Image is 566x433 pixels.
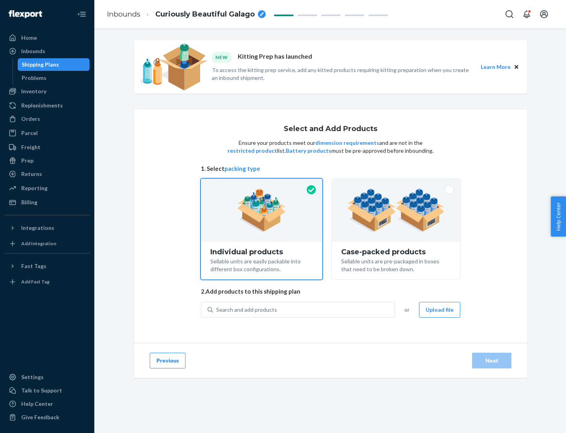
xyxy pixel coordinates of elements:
div: Add Fast Tag [21,278,50,285]
a: Inbounds [107,10,140,19]
button: dimension requirements [315,139,379,147]
a: Talk to Support [5,384,90,397]
div: Orders [21,115,40,123]
div: Shipping Plans [22,61,59,68]
a: Shipping Plans [18,58,90,71]
div: Add Integration [21,240,56,247]
button: Open Search Box [502,6,517,22]
div: Fast Tags [21,262,46,270]
button: Learn More [481,63,511,71]
div: Prep [21,157,33,165]
p: Kitting Prep has launched [238,52,312,63]
div: Home [21,34,37,42]
button: Battery products [286,147,331,155]
div: Inventory [21,87,46,95]
button: Close [512,63,521,71]
div: Sellable units are easily packable into different box configurations. [210,256,313,273]
button: Help Center [551,196,566,237]
span: 2. Add products to this shipping plan [201,287,460,296]
div: Problems [22,74,46,82]
div: Give Feedback [21,413,59,421]
span: Curiously Beautiful Galago [155,9,255,20]
a: Inventory [5,85,90,98]
div: Help Center [21,400,53,408]
div: Integrations [21,224,54,232]
div: Freight [21,143,40,151]
a: Returns [5,168,90,180]
a: Home [5,31,90,44]
p: Ensure your products meet our and are not in the list. must be pre-approved before inbounding. [227,139,434,155]
a: Problems [18,72,90,84]
div: Talk to Support [21,387,62,394]
div: NEW [212,52,232,63]
h1: Select and Add Products [284,125,377,133]
img: Flexport logo [9,10,42,18]
button: Next [472,353,511,368]
button: Open account menu [536,6,552,22]
a: Inbounds [5,45,90,57]
button: Give Feedback [5,411,90,424]
a: Reporting [5,182,90,194]
a: Parcel [5,127,90,139]
a: Billing [5,196,90,209]
div: Reporting [21,184,48,192]
div: Inbounds [21,47,45,55]
div: Replenishments [21,102,63,109]
div: Settings [21,373,44,381]
a: Add Integration [5,237,90,250]
img: individual-pack.facf35554cb0f1810c75b2bd6df2d64e.png [237,189,286,232]
button: packing type [224,165,260,173]
a: Add Fast Tag [5,276,90,288]
span: or [404,306,410,314]
a: Replenishments [5,99,90,112]
div: Billing [21,198,37,206]
span: 1. Select [201,165,460,173]
button: Fast Tags [5,260,90,272]
button: restricted product [228,147,277,155]
div: Parcel [21,129,38,137]
p: To access the kitting prep service, add any kitted products requiring kitting preparation when yo... [212,66,474,82]
a: Help Center [5,398,90,410]
div: Sellable units are pre-packaged in boxes that need to be broken down. [341,256,451,273]
ol: breadcrumbs [101,3,272,26]
div: Case-packed products [341,248,451,256]
button: Close Navigation [74,6,90,22]
button: Integrations [5,222,90,234]
a: Freight [5,141,90,154]
a: Orders [5,113,90,125]
div: Search and add products [216,306,277,314]
button: Upload file [419,302,460,318]
button: Open notifications [519,6,535,22]
div: Individual products [210,248,313,256]
div: Next [479,357,505,365]
img: case-pack.59cecea509d18c883b923b81aeac6d0b.png [347,189,445,232]
a: Settings [5,371,90,383]
a: Prep [5,154,90,167]
button: Previous [150,353,186,368]
div: Returns [21,170,42,178]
